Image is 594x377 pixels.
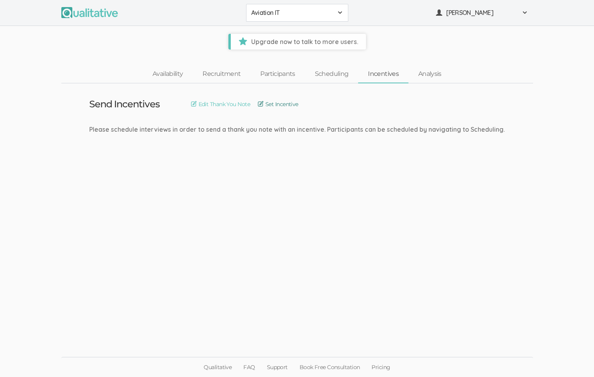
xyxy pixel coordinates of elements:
button: Aviation IT [246,4,348,22]
a: Scheduling [305,66,359,83]
a: Pricing [366,357,396,377]
div: Please schedule interviews in order to send a thank you note with an incentive. Participants can ... [89,125,505,134]
h3: Send Incentives [89,99,160,109]
a: FAQ [237,357,261,377]
a: Analysis [408,66,451,83]
a: Recruitment [193,66,250,83]
a: Support [261,357,294,377]
span: Aviation IT [251,8,333,17]
a: Book Free Consultation [294,357,366,377]
a: Incentives [358,66,408,83]
a: Qualitative [198,357,237,377]
span: Upgrade now to talk to more users. [231,34,366,50]
img: Qualitative [61,7,118,18]
button: [PERSON_NAME] [431,4,533,22]
iframe: Chat Widget [555,339,594,377]
a: Participants [250,66,305,83]
span: [PERSON_NAME] [446,8,517,17]
a: Availability [143,66,193,83]
a: Upgrade now to talk to more users. [228,34,366,50]
a: Set Incentive [258,100,298,109]
a: Edit Thank You Note [191,100,250,109]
